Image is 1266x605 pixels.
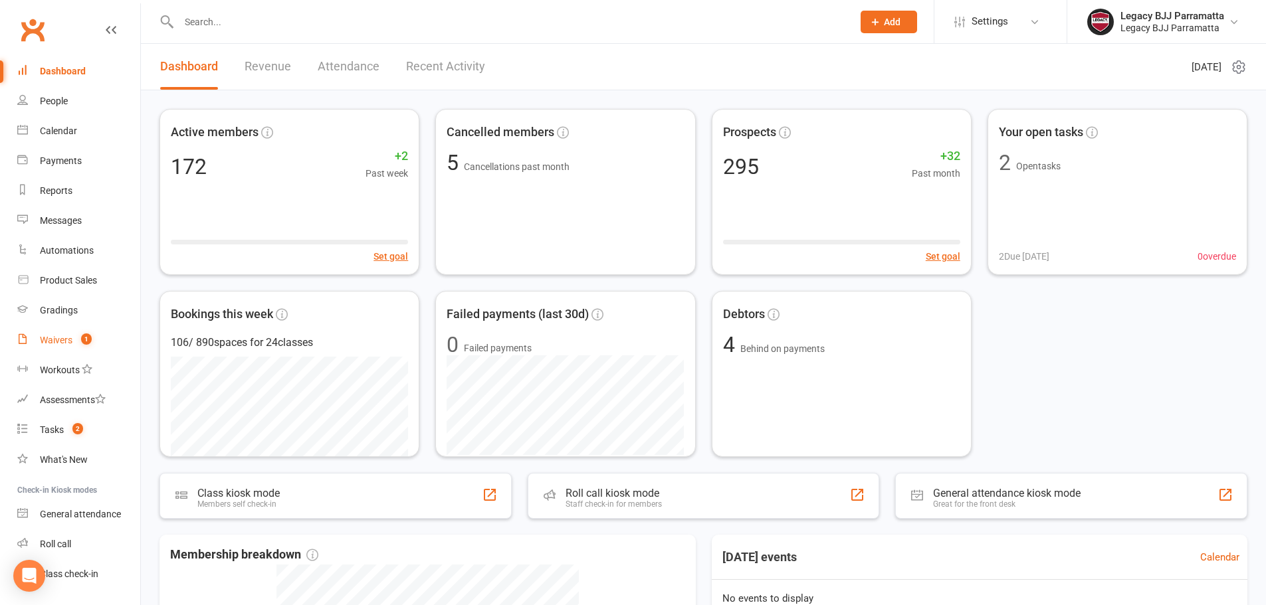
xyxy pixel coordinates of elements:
span: Bookings this week [171,305,273,324]
div: Great for the front desk [933,499,1081,509]
button: Set goal [373,249,408,264]
span: Your open tasks [999,123,1083,142]
div: 106 / 890 spaces for 24 classes [171,334,408,351]
span: Open tasks [1016,161,1061,171]
span: +2 [366,147,408,166]
div: General attendance kiosk mode [933,487,1081,499]
a: Roll call [17,529,140,559]
div: What's New [40,454,88,465]
a: What's New [17,445,140,475]
div: Payments [40,155,82,166]
a: Messages [17,206,140,236]
span: 1 [81,333,92,345]
a: Class kiosk mode [17,559,140,589]
span: Failed payments [464,341,532,355]
a: Calendar [17,116,140,146]
a: Automations [17,236,140,266]
div: Legacy BJJ Parramatta [1120,22,1224,34]
div: Dashboard [40,66,86,76]
div: Open Intercom Messenger [13,560,45,592]
a: Attendance [318,44,379,90]
div: Roll call [40,539,71,549]
a: Gradings [17,296,140,325]
span: 2 Due [DATE] [999,249,1049,264]
span: Settings [972,7,1008,37]
a: Clubworx [16,13,49,46]
div: 172 [171,156,207,177]
a: Product Sales [17,266,140,296]
div: Gradings [40,305,78,315]
div: Members self check-in [197,499,280,509]
div: Assessments [40,394,106,405]
img: thumb_image1742356836.png [1087,9,1114,35]
span: Cancelled members [447,123,554,142]
input: Search... [175,13,843,31]
div: Calendar [40,126,77,136]
div: Tasks [40,424,64,435]
div: Automations [40,245,94,256]
div: Messages [40,215,82,226]
span: 0 overdue [1198,249,1236,264]
span: [DATE] [1192,59,1221,75]
span: Past week [366,166,408,181]
div: Waivers [40,335,72,345]
a: Tasks 2 [17,415,140,445]
button: Set goal [926,249,960,264]
span: +32 [912,147,960,166]
div: Class kiosk mode [197,487,280,499]
button: Add [861,11,917,33]
h3: [DATE] events [712,545,807,569]
div: Product Sales [40,275,97,286]
a: Reports [17,176,140,206]
div: Roll call kiosk mode [566,487,662,499]
a: Assessments [17,385,140,415]
div: 0 [447,334,459,355]
a: General attendance kiosk mode [17,499,140,529]
a: Recent Activity [406,44,485,90]
span: Behind on payments [740,343,825,354]
span: 2 [72,423,83,434]
div: Class check-in [40,568,98,579]
a: Workouts [17,355,140,385]
div: People [40,96,68,106]
a: Payments [17,146,140,176]
span: Past month [912,166,960,181]
a: Dashboard [160,44,218,90]
a: Revenue [245,44,291,90]
span: Add [884,17,900,27]
a: Waivers 1 [17,325,140,355]
div: General attendance [40,509,121,519]
span: Membership breakdown [170,545,318,564]
div: Reports [40,185,72,196]
a: Calendar [1200,549,1239,565]
a: People [17,86,140,116]
span: Failed payments (last 30d) [447,305,589,324]
div: 295 [723,156,759,177]
span: 5 [447,150,464,175]
span: 4 [723,332,740,357]
span: Active members [171,123,259,142]
div: Workouts [40,365,80,375]
span: Cancellations past month [464,161,570,172]
div: 2 [999,152,1011,173]
span: Debtors [723,305,765,324]
div: Legacy BJJ Parramatta [1120,10,1224,22]
div: Staff check-in for members [566,499,662,509]
span: Prospects [723,123,776,142]
a: Dashboard [17,56,140,86]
